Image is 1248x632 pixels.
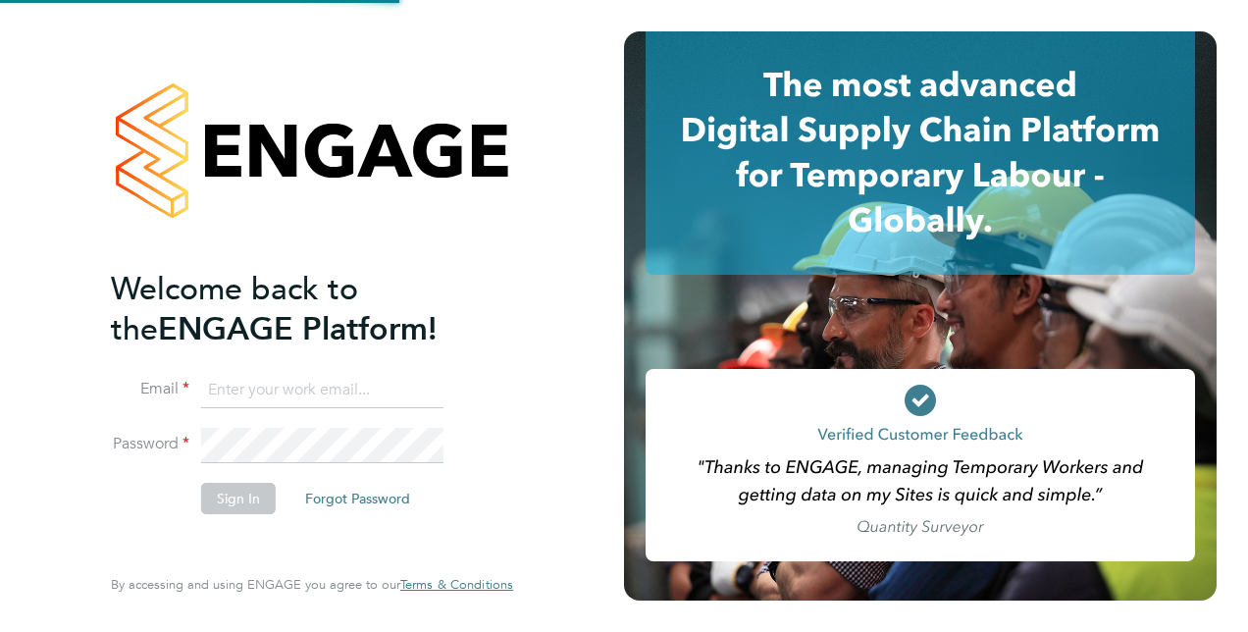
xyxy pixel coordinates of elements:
[201,483,276,514] button: Sign In
[201,373,443,408] input: Enter your work email...
[289,483,426,514] button: Forgot Password
[111,269,494,349] h2: ENGAGE Platform!
[400,577,513,593] a: Terms & Conditions
[111,270,358,348] span: Welcome back to the
[111,379,189,399] label: Email
[111,434,189,454] label: Password
[400,576,513,593] span: Terms & Conditions
[111,576,513,593] span: By accessing and using ENGAGE you agree to our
